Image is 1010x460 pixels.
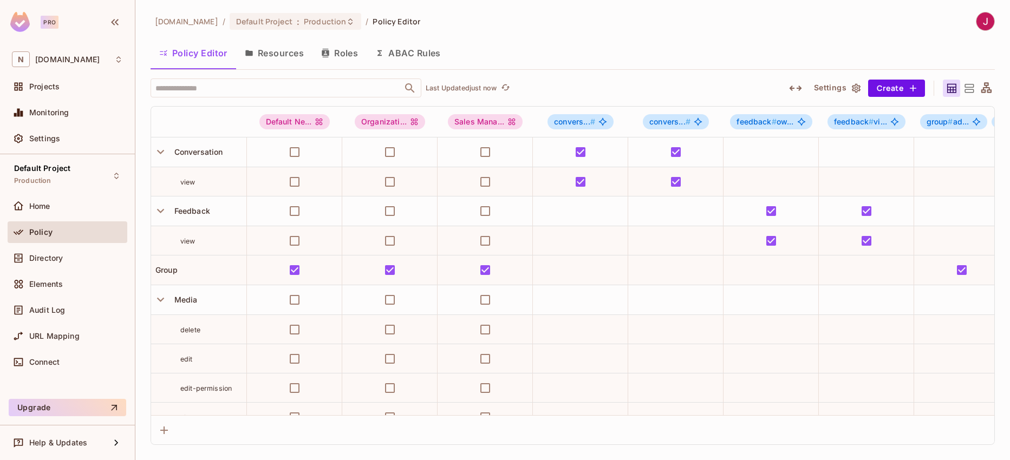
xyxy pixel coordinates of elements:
[14,176,51,185] span: Production
[151,265,178,274] span: Group
[737,117,793,126] span: ow...
[834,117,874,126] span: feedback
[501,83,510,94] span: refresh
[29,228,53,236] span: Policy
[927,117,953,126] span: group
[355,114,425,129] div: Organizati...
[548,114,614,129] span: conversation#owner
[29,438,87,447] span: Help & Updates
[35,55,100,64] span: Workspace: nebula.io
[151,40,236,67] button: Policy Editor
[355,114,425,129] span: Organization Administrator
[373,16,420,27] span: Policy Editor
[737,117,776,126] span: feedback
[927,117,969,126] span: ad...
[29,82,60,91] span: Projects
[29,202,50,211] span: Home
[367,40,449,67] button: ABAC Rules
[649,117,690,126] span: convers...
[180,178,196,186] span: view
[29,134,60,143] span: Settings
[155,16,218,27] span: the active workspace
[976,12,994,30] img: Jon Erdman
[29,358,60,366] span: Connect
[402,81,418,96] button: Open
[312,40,367,67] button: Roles
[869,117,874,126] span: #
[170,295,198,304] span: Media
[29,108,69,117] span: Monitoring
[426,84,497,93] p: Last Updated just now
[868,80,925,97] button: Create
[366,16,368,27] li: /
[180,413,196,422] span: view
[29,332,80,340] span: URL Mapping
[223,16,225,27] li: /
[259,114,330,129] div: Default Ne...
[920,114,988,129] span: group#admin
[180,326,200,334] span: delete
[448,114,523,129] span: Sales Manager
[29,306,65,314] span: Audit Log
[259,114,330,129] span: Default Nebula User Role
[834,117,887,126] span: vi...
[10,12,30,32] img: SReyMgAAAABJRU5ErkJggg==
[499,82,512,95] button: refresh
[29,280,63,288] span: Elements
[236,40,312,67] button: Resources
[170,206,210,215] span: Feedback
[180,384,232,392] span: edit-permission
[29,254,63,262] span: Directory
[304,16,346,27] span: Production
[448,114,523,129] div: Sales Mana...
[170,147,223,156] span: Conversation
[554,117,595,126] span: convers...
[236,16,292,27] span: Default Project
[41,16,58,29] div: Pro
[497,82,512,95] span: Click to refresh data
[14,164,70,173] span: Default Project
[9,399,126,416] button: Upgrade
[730,114,812,129] span: feedback#owner
[12,51,30,67] span: N
[810,80,864,97] button: Settings
[772,117,777,126] span: #
[296,17,300,26] span: :
[643,114,709,129] span: conversation#viewer
[827,114,905,129] span: feedback#viewer
[686,117,690,126] span: #
[180,355,193,363] span: edit
[948,117,953,126] span: #
[180,237,196,245] span: view
[590,117,595,126] span: #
